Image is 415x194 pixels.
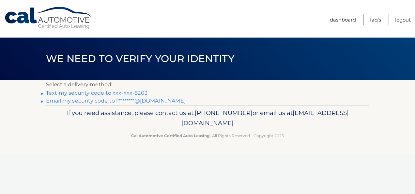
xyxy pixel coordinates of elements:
[131,133,209,138] strong: Cal Automotive Certified Auto Leasing
[370,14,381,25] a: FAQ's
[50,108,365,129] p: If you need assistance, please contact us at: or email us at
[46,98,186,104] a: Email my security code to f********@[DOMAIN_NAME]
[330,14,356,25] a: Dashboard
[46,90,147,96] a: Text my security code to xxx-xxx-8203
[4,7,92,30] a: Cal Automotive
[46,53,234,65] span: We need to verify your identity
[195,109,253,117] span: [PHONE_NUMBER]
[46,80,369,89] p: Select a delivery method:
[50,132,365,139] p: - All Rights Reserved - Copyright 2025
[395,14,411,25] a: Logout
